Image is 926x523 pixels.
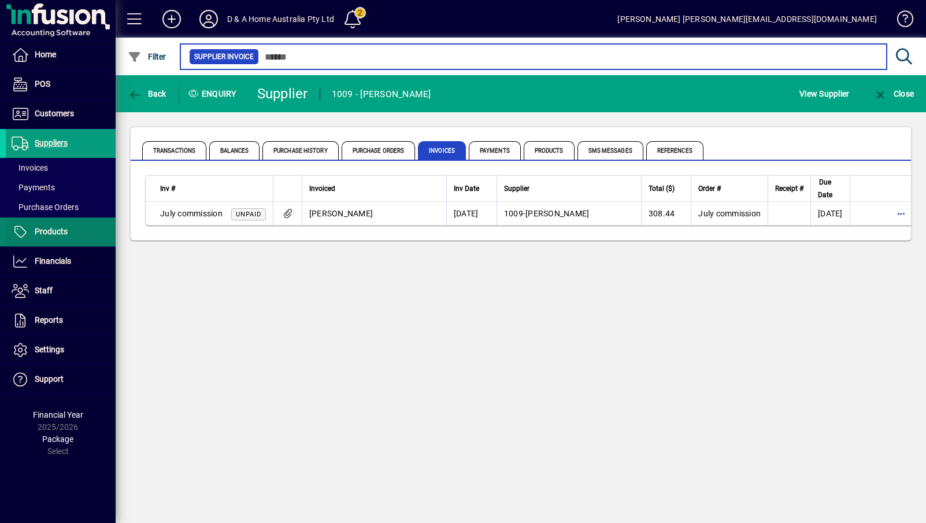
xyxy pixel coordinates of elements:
[153,9,190,30] button: Add
[6,277,116,305] a: Staff
[888,2,912,40] a: Knowledge Base
[454,182,479,195] span: Inv Date
[6,218,116,246] a: Products
[35,256,71,266] span: Financials
[160,182,266,195] div: Inv #
[128,89,166,98] span: Back
[6,70,116,99] a: POS
[6,365,116,394] a: Support
[649,182,675,195] span: Total ($)
[309,182,439,195] div: Invoiced
[309,182,335,195] span: Invoiced
[125,46,169,67] button: Filter
[504,182,529,195] span: Supplier
[6,40,116,69] a: Home
[194,51,254,62] span: Supplier Invoice
[12,183,55,192] span: Payments
[332,85,431,104] div: 1009 - [PERSON_NAME]
[524,141,575,160] span: Products
[309,209,373,218] span: [PERSON_NAME]
[35,286,53,295] span: Staff
[6,306,116,335] a: Reports
[190,9,227,30] button: Profile
[454,182,490,195] div: Inv Date
[797,83,852,104] button: View Supplier
[861,83,926,104] app-page-header-button: Close enquiry
[116,83,179,104] app-page-header-button: Back
[799,84,849,103] span: View Supplier
[497,202,641,225] td: -
[818,176,832,201] span: Due Date
[6,197,116,217] a: Purchase Orders
[35,109,74,118] span: Customers
[125,83,169,104] button: Back
[6,100,116,128] a: Customers
[818,176,843,201] div: Due Date
[257,84,308,103] div: Supplier
[577,141,643,160] span: SMS Messages
[6,178,116,197] a: Payments
[12,163,48,172] span: Invoices
[775,182,803,195] span: Receipt #
[617,10,877,28] div: [PERSON_NAME] [PERSON_NAME][EMAIL_ADDRESS][DOMAIN_NAME]
[6,158,116,178] a: Invoices
[236,211,261,218] span: Unpaid
[446,202,497,225] td: [DATE]
[179,84,249,103] div: Enquiry
[142,141,206,160] span: Transactions
[35,227,68,236] span: Products
[698,182,761,195] div: Order #
[525,209,589,218] span: [PERSON_NAME]
[160,209,223,218] span: July commission
[698,209,761,218] span: July commission
[12,202,79,212] span: Purchase Orders
[209,141,260,160] span: Balances
[871,83,917,104] button: Close
[646,141,703,160] span: References
[35,79,50,89] span: POS
[6,336,116,364] a: Settings
[33,410,83,419] span: Financial Year
[35,315,63,325] span: Reports
[160,182,175,195] span: Inv #
[504,182,634,195] div: Supplier
[418,141,466,160] span: Invoices
[342,141,416,160] span: Purchase Orders
[35,345,64,354] span: Settings
[810,202,850,225] td: [DATE]
[641,202,691,225] td: 308.44
[6,247,116,276] a: Financials
[892,204,910,223] button: More options
[873,89,914,98] span: Close
[698,182,721,195] span: Order #
[128,52,166,61] span: Filter
[227,10,334,28] div: D & A Home Australia Pty Ltd
[35,138,68,148] span: Suppliers
[649,182,686,195] div: Total ($)
[42,434,73,444] span: Package
[35,374,64,384] span: Support
[469,141,521,160] span: Payments
[35,50,56,59] span: Home
[262,141,339,160] span: Purchase History
[504,209,523,218] span: 1009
